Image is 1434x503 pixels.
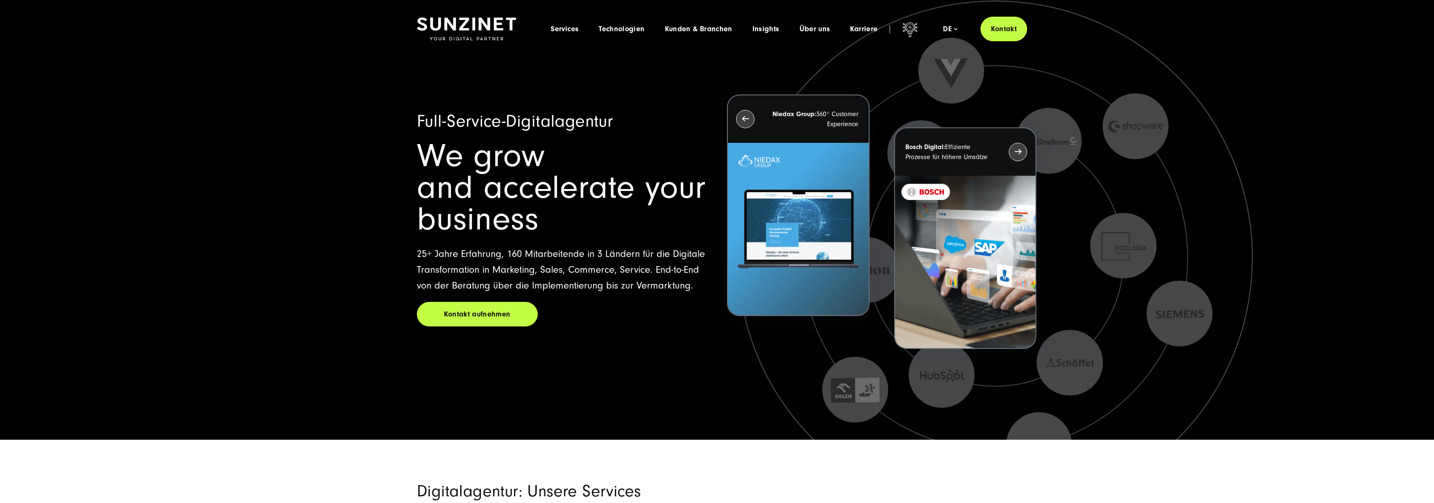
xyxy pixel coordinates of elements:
a: Karriere [850,25,877,33]
p: 360° Customer Experience [770,109,858,129]
a: Kontakt aufnehmen [417,302,538,326]
a: Über uns [800,25,830,33]
button: Bosch Digital:Effiziente Prozesse für höhere Umsätze BOSCH - Kundeprojekt - Digital Transformatio... [894,127,1036,349]
strong: Niedax Group: [772,110,816,118]
a: Services [551,25,579,33]
a: Technologien [599,25,644,33]
a: Insights [752,25,780,33]
img: SUNZINET Full Service Digital Agentur [417,17,516,41]
img: BOSCH - Kundeprojekt - Digital Transformation Agentur SUNZINET [895,176,1035,349]
a: Kontakt [980,17,1027,41]
div: de [943,25,958,33]
span: We grow and accelerate your business [417,137,706,238]
img: Letztes Projekt von Niedax. Ein Laptop auf dem die Niedax Website geöffnet ist, auf blauem Hinter... [728,143,868,316]
p: Effiziente Prozesse für höhere Umsätze [905,142,994,162]
h2: Digitalagentur: Unsere Services [417,481,813,501]
a: Kunden & Branchen [665,25,732,33]
strong: Bosch Digital: [905,143,945,151]
button: Niedax Group:360° Customer Experience Letztes Projekt von Niedax. Ein Laptop auf dem die Niedax W... [727,95,869,316]
span: Full-Service-Digitalagentur [417,112,613,131]
p: 25+ Jahre Erfahrung, 160 Mitarbeitende in 3 Ländern für die Digitale Transformation in Marketing,... [417,246,707,294]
